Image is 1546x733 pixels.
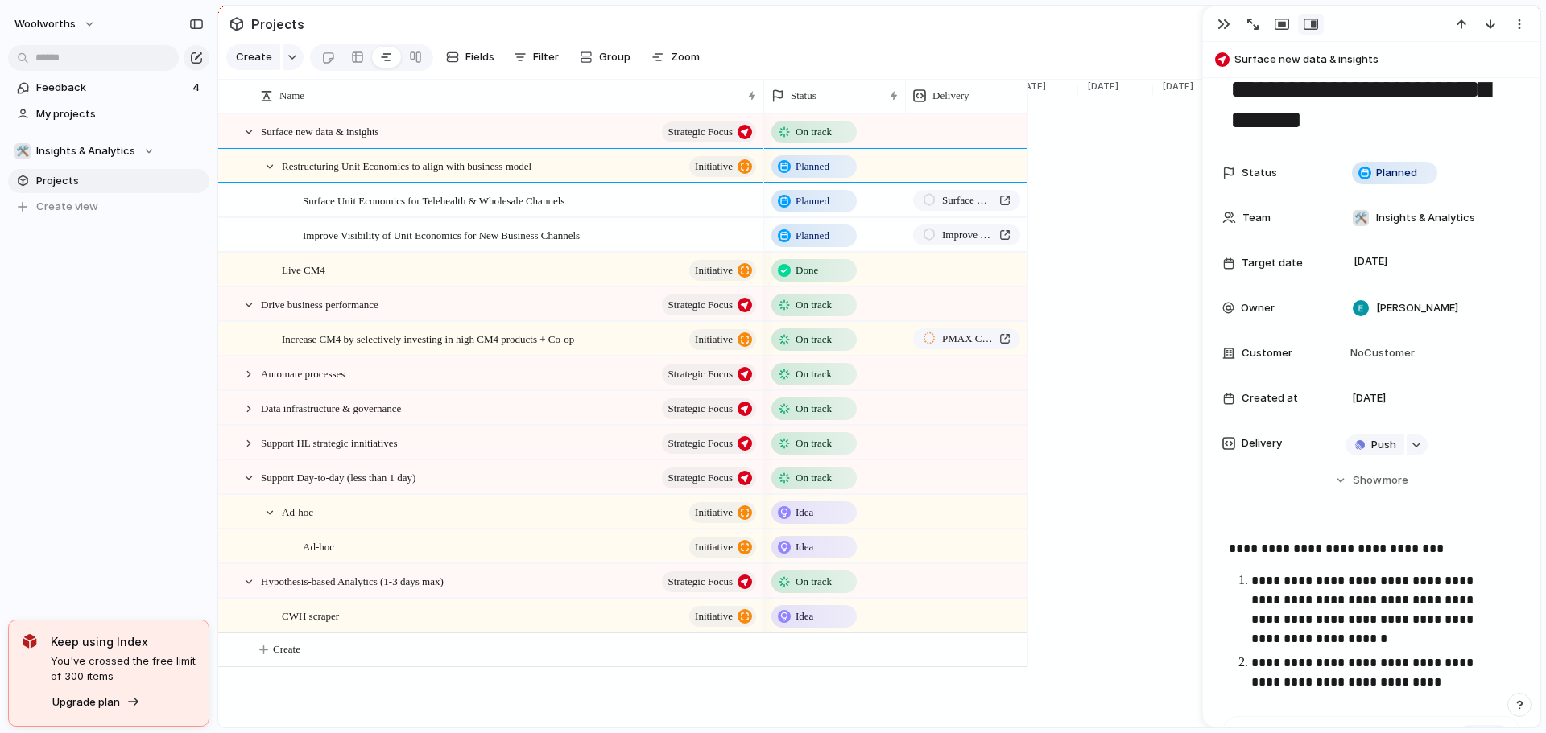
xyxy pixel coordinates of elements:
[1078,80,1123,93] span: [DATE]
[261,294,378,313] span: Drive business performance
[1353,210,1369,226] div: 🛠️
[913,328,1020,349] a: PMAX CM4 Scores
[796,262,818,278] span: Done
[796,574,832,590] span: On track
[8,76,209,100] a: Feedback4
[303,537,334,555] span: Ad-hoc
[8,102,209,126] a: My projects
[662,571,756,592] button: Strategic Focus
[282,260,325,278] span: Live CM4
[1006,80,1051,93] span: [DATE]
[1353,472,1382,488] span: Show
[645,44,706,70] button: Zoom
[662,467,756,488] button: Strategic Focus
[1242,435,1282,451] span: Delivery
[942,227,993,243] span: Improve Visibility of Unit Economics for New Business Channels
[1383,472,1408,488] span: more
[52,694,120,710] span: Upgrade plan
[599,49,630,65] span: Group
[1376,300,1458,316] span: [PERSON_NAME]
[261,364,345,382] span: Automate processes
[942,331,993,347] span: PMAX CM4 Scores
[14,143,31,159] div: 🛠️
[1376,165,1417,181] span: Planned
[282,606,339,624] span: CWH scraper
[36,199,98,215] span: Create view
[48,691,145,714] button: Upgrade plan
[51,633,196,650] span: Keep using Index
[695,536,733,558] span: initiative
[668,467,733,489] span: Strategic Focus
[1222,466,1520,495] button: Showmore
[236,49,272,65] span: Create
[796,608,813,624] span: Idea
[8,139,209,163] button: 🛠️Insights & Analytics
[668,121,733,143] span: Strategic Focus
[1346,434,1404,455] button: Push
[668,294,733,316] span: Strategic Focus
[689,260,756,281] button: initiative
[913,224,1020,245] a: Improve Visibility of Unit Economics for New Business Channels
[668,363,733,385] span: Strategic Focus
[36,173,204,189] span: Projects
[1234,51,1532,68] span: Surface new data & insights
[689,156,756,177] button: initiative
[689,329,756,350] button: initiative
[282,502,313,521] span: Ad-hoc
[1376,210,1475,226] span: Insights & Analytics
[695,501,733,524] span: initiative
[942,192,993,208] span: Surface Unit Economics for Telehealth & Wholesale Channels
[796,297,832,313] span: On track
[796,124,832,140] span: On track
[36,106,204,122] span: My projects
[796,539,813,555] span: Idea
[14,16,76,32] span: woolworths
[1242,165,1277,181] span: Status
[695,605,733,628] span: initiative
[796,470,832,486] span: On track
[1210,47,1532,72] button: Surface new data & insights
[192,80,203,96] span: 4
[7,11,104,37] button: woolworths
[796,193,829,209] span: Planned
[689,502,756,523] button: initiative
[1242,255,1303,271] span: Target date
[572,44,639,70] button: Group
[796,401,832,417] span: On track
[261,571,444,590] span: Hypothesis-based Analytics (1-3 days max)
[465,49,494,65] span: Fields
[248,10,308,39] span: Projects
[261,121,379,140] span: Surface new data & insights
[796,504,813,521] span: Idea
[668,570,733,593] span: Strategic Focus
[533,49,559,65] span: Filter
[796,159,829,175] span: Planned
[1371,437,1396,453] span: Push
[662,364,756,385] button: Strategic Focus
[8,169,209,193] a: Projects
[662,121,756,142] button: Strategic Focus
[1242,390,1298,406] span: Created at
[282,156,531,175] span: Restructuring Unit Economics to align with business model
[234,633,1052,666] button: Create
[796,366,832,382] span: On track
[1242,345,1292,361] span: Customer
[303,225,580,244] span: Improve Visibility of Unit Economics for New Business Channels
[440,44,501,70] button: Fields
[282,329,574,348] span: Increase CM4 by selectively investing in high CM4 products + Co-op
[1153,80,1198,93] span: [DATE]
[689,606,756,627] button: initiative
[796,435,832,451] span: On track
[695,328,733,351] span: initiative
[1346,345,1415,361] span: No Customer
[507,44,565,70] button: Filter
[261,398,401,417] span: Data infrastructure & governance
[689,537,756,558] button: initiative
[36,143,135,159] span: Insights & Analytics
[303,191,564,209] span: Surface Unit Economics for Telehealth & Wholesale Channels
[695,259,733,282] span: initiative
[662,433,756,454] button: Strategic Focus
[261,467,415,486] span: Support Day-to-day (less than 1 day)
[796,331,832,348] span: On track
[796,228,829,244] span: Planned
